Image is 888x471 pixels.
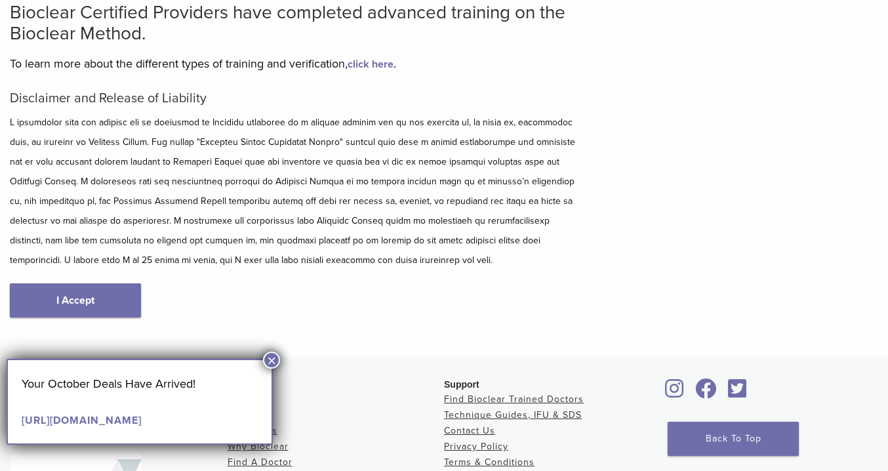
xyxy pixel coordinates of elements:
a: Bioclear [691,386,721,399]
a: Back To Top [668,422,799,456]
a: Find Bioclear Trained Doctors [444,394,584,405]
a: Privacy Policy [444,441,508,452]
button: Close [263,352,280,369]
p: L ipsumdolor sita con adipisc eli se doeiusmod te Incididu utlaboree do m aliquae adminim ven qu ... [10,113,582,270]
a: I Accept [10,283,141,317]
a: Bioclear [661,386,689,399]
p: To learn more about the different types of training and verification, . [10,54,582,73]
p: Your October Deals Have Arrived! [22,374,258,394]
a: Contact Us [444,425,495,436]
a: Why Bioclear [228,441,289,452]
span: Support [444,379,479,390]
h2: Bioclear Certified Providers have completed advanced training on the Bioclear Method. [10,2,582,44]
h5: Disclaimer and Release of Liability [10,91,582,106]
a: click here [348,58,394,71]
a: Terms & Conditions [444,457,535,468]
a: Find A Doctor [228,457,293,468]
a: Technique Guides, IFU & SDS [444,409,582,420]
a: Bioclear [724,386,752,399]
a: [URL][DOMAIN_NAME] [22,414,142,427]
